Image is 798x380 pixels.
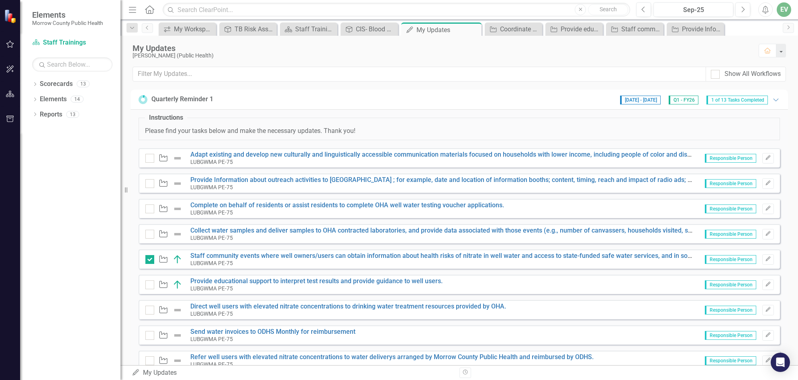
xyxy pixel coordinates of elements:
[705,306,756,315] span: Responsible Person
[656,5,731,15] div: Sep-25
[500,24,540,34] div: Coordinate with and provide available data to OHA in its preparation of a demographic analysis of...
[190,336,233,342] small: LUBGWMA PE-75
[653,2,733,17] button: Sep-25
[132,368,453,378] div: My Updates
[190,277,443,285] a: Provide educational support to interpret test results and provide guidance to well users.
[190,159,233,165] small: LUBGWMA PE-75
[600,6,617,12] span: Search
[356,24,396,34] div: CIS- Blood Borne Pathogens
[161,24,214,34] a: My Workspace
[588,4,628,15] button: Search
[173,229,182,239] img: Not Defined
[190,235,233,241] small: LUBGWMA PE-75
[190,209,233,216] small: LUBGWMA PE-75
[40,95,67,104] a: Elements
[190,311,233,317] small: LUBGWMA PE-75
[669,24,722,34] a: Provide Information about outreach activities to [GEOGRAPHIC_DATA] ; for example, date and locati...
[32,38,112,47] a: Staff Trainings
[190,260,233,266] small: LUBGWMA PE-75
[416,25,480,35] div: My Updates
[705,331,756,340] span: Responsible Person
[487,24,540,34] a: Coordinate with and provide available data to OHA in its preparation of a demographic analysis of...
[173,305,182,315] img: Not Defined
[173,204,182,214] img: Not Defined
[173,356,182,366] img: Not Defined
[173,153,182,163] img: Not Defined
[547,24,601,34] a: Provide educational support to interpret test results and provide guidance to well users.
[66,111,79,118] div: 13
[71,96,84,103] div: 14
[190,184,233,190] small: LUBGWMA PE-75
[133,44,751,53] div: My Updates
[190,302,506,310] a: Direct well users with elevated nitrate concentrations to drinking water treatment resources prov...
[77,81,90,88] div: 13
[163,3,630,17] input: Search ClearPoint...
[190,201,504,209] a: Complete on behalf of residents or assist residents to complete OHA well water testing voucher ap...
[145,113,187,123] legend: Instructions
[40,80,73,89] a: Scorecards
[145,127,774,136] p: Please find your tasks below and make the necessary updates. Thank you!
[705,154,756,163] span: Responsible Person
[32,57,112,72] input: Search Below...
[705,204,756,213] span: Responsible Person
[608,24,661,34] a: Staff community events where well owners/users can obtain information about health risks of nitra...
[173,179,182,188] img: Not Defined
[705,255,756,264] span: Responsible Person
[705,356,756,365] span: Responsible Person
[343,24,396,34] a: CIS- Blood Borne Pathogens
[4,9,18,23] img: ClearPoint Strategy
[705,230,756,239] span: Responsible Person
[190,361,233,368] small: LUBGWMA PE-75
[771,353,790,372] div: Open Intercom Messenger
[221,24,275,34] a: TB Risk Assesment
[133,53,751,59] div: [PERSON_NAME] (Public Health)
[173,280,182,290] img: On Target
[174,24,214,34] div: My Workspace
[561,24,601,34] div: Provide educational support to interpret test results and provide guidance to well users.
[705,179,756,188] span: Responsible Person
[235,24,275,34] div: TB Risk Assesment
[282,24,335,34] a: Staff Trainings
[705,280,756,289] span: Responsible Person
[295,24,335,34] div: Staff Trainings
[151,95,213,104] div: Quarterly Reminder 1
[777,2,791,17] button: EV
[682,24,722,34] div: Provide Information about outreach activities to [GEOGRAPHIC_DATA] ; for example, date and locati...
[621,24,661,34] div: Staff community events where well owners/users can obtain information about health risks of nitra...
[190,285,233,292] small: LUBGWMA PE-75
[173,255,182,264] img: On Target
[725,69,781,79] div: Show All Workflows
[669,96,698,104] span: Q1 - FY26
[190,328,355,335] a: Send water invoices to ODHS Monthly for reimbursement
[40,110,62,119] a: Reports
[190,353,594,361] a: Refer well users with elevated nitrate concentrations to water deliverys arranged by Morrow Count...
[32,10,103,20] span: Elements
[133,67,706,82] input: Filter My Updates...
[173,331,182,340] img: Not Defined
[620,96,661,104] span: [DATE] - [DATE]
[32,20,103,26] small: Morrow County Public Health
[706,96,768,104] span: 1 of 13 Tasks Completed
